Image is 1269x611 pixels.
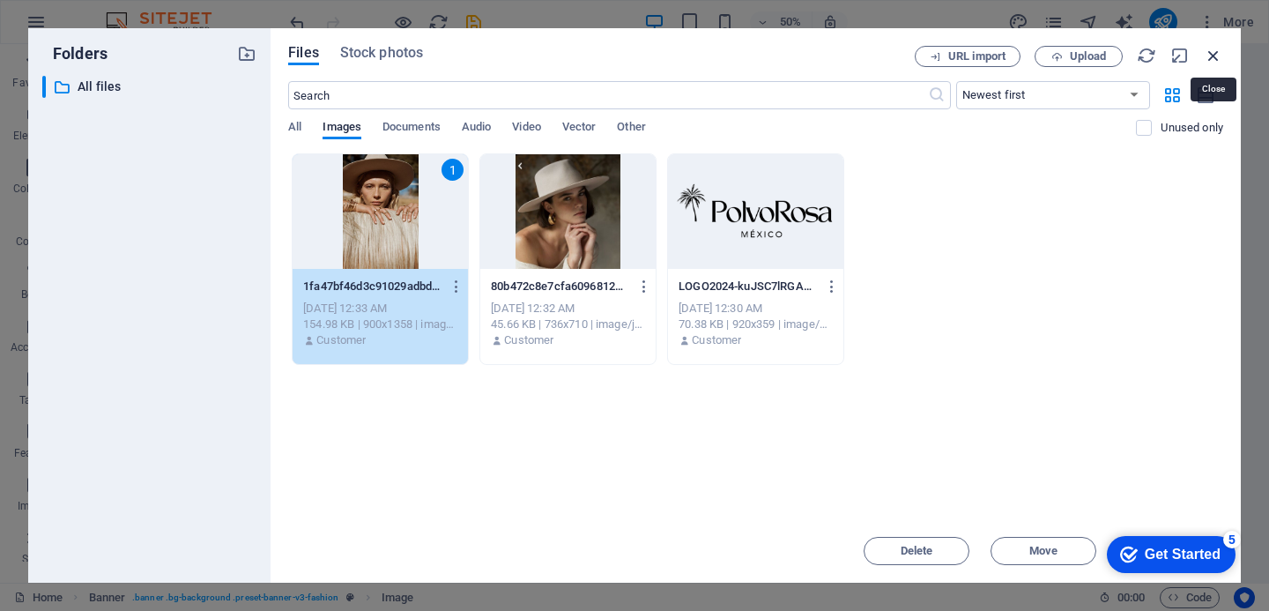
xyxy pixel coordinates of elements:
[1161,120,1223,136] p: Unused only
[288,116,301,141] span: All
[864,537,969,565] button: Delete
[382,116,441,141] span: Documents
[288,42,319,63] span: Files
[679,301,833,317] div: [DATE] 12:30 AM
[504,332,553,348] p: Customer
[692,332,741,348] p: Customer
[340,42,423,63] span: Stock photos
[915,46,1020,67] button: URL import
[1070,51,1106,62] span: Upload
[462,116,491,141] span: Audio
[303,301,457,317] div: [DATE] 12:33 AM
[562,116,597,141] span: Vector
[679,279,816,294] p: LOGO2024-kuJSC7lRGAsHwHv1gyNLaw.png
[14,9,143,46] div: Get Started 5 items remaining, 0% complete
[948,51,1006,62] span: URL import
[617,116,645,141] span: Other
[303,279,441,294] p: 1fa47bf46d3c91029adbd39e4ef61e43-OeWb8apmEIj1PwtJ0oytrg.jpg
[491,279,628,294] p: 80b472c8e7cfa6096812e0794d531d87-U6u3FOqVmh9AEhpyIHbfrw.jpg
[485,77,572,101] span: Add elements
[130,4,148,21] div: 5
[491,317,645,332] div: 45.66 KB | 736x710 | image/jpeg
[303,317,457,332] div: 154.98 KB | 900x1358 | image/jpeg
[1029,546,1057,556] span: Move
[512,116,540,141] span: Video
[491,301,645,317] div: [DATE] 12:32 AM
[1035,46,1123,67] button: Upload
[323,116,361,141] span: Images
[316,332,366,348] p: Customer
[42,42,108,65] p: Folders
[288,81,927,109] input: Search
[237,44,256,63] i: Create new folder
[679,317,833,332] div: 70.38 KB | 920x359 | image/png
[1137,46,1156,65] i: Reload
[42,76,46,98] div: ​
[52,19,128,35] div: Get Started
[991,537,1096,565] button: Move
[901,546,933,556] span: Delete
[442,159,464,181] div: 1
[78,77,224,97] p: All files
[1170,46,1190,65] i: Minimize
